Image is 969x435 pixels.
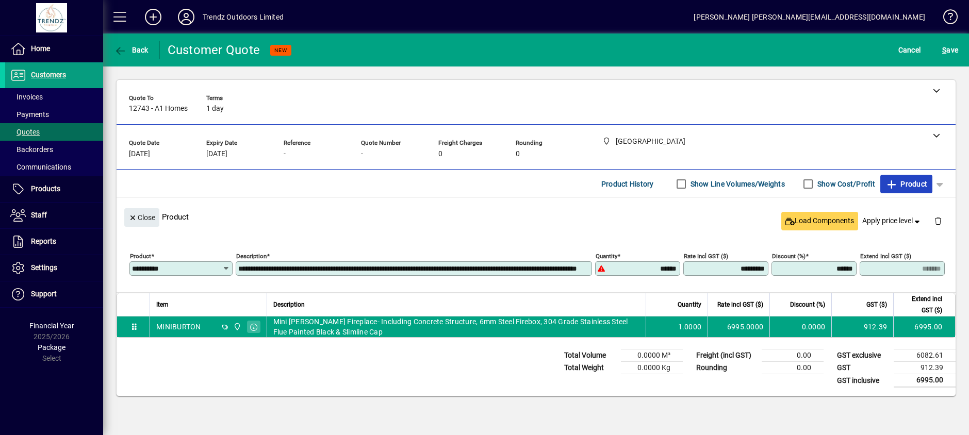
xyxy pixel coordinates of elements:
[284,150,286,158] span: -
[597,175,658,193] button: Product History
[862,215,922,226] span: Apply price level
[762,349,824,362] td: 0.00
[103,41,160,59] app-page-header-button: Back
[516,150,520,158] span: 0
[5,141,103,158] a: Backorders
[38,343,65,352] span: Package
[762,362,824,374] td: 0.00
[114,46,149,54] span: Back
[926,216,950,225] app-page-header-button: Delete
[122,212,162,222] app-page-header-button: Close
[832,349,894,362] td: GST exclusive
[5,229,103,255] a: Reports
[156,299,169,310] span: Item
[130,253,151,260] mat-label: Product
[781,212,858,230] button: Load Components
[900,293,942,316] span: Extend incl GST ($)
[691,362,762,374] td: Rounding
[168,42,260,58] div: Customer Quote
[31,44,50,53] span: Home
[10,163,71,171] span: Communications
[5,176,103,202] a: Products
[10,145,53,154] span: Backorders
[885,176,927,192] span: Product
[5,123,103,141] a: Quotes
[31,237,56,245] span: Reports
[942,46,946,54] span: S
[714,322,763,332] div: 6995.0000
[926,208,950,233] button: Delete
[940,41,961,59] button: Save
[117,198,956,236] div: Product
[831,316,893,337] td: 912.39
[815,179,875,189] label: Show Cost/Profit
[5,36,103,62] a: Home
[772,253,806,260] mat-label: Discount (%)
[129,150,150,158] span: [DATE]
[124,208,159,227] button: Close
[236,253,267,260] mat-label: Description
[688,179,785,189] label: Show Line Volumes/Weights
[559,362,621,374] td: Total Weight
[678,299,701,310] span: Quantity
[31,71,66,79] span: Customers
[438,150,442,158] span: 0
[273,316,640,337] span: Mini [PERSON_NAME] Fireplace- Including Concrete Structure, 6mm Steel Firebox, 304 Grade Stainles...
[894,349,956,362] td: 6082.61
[832,362,894,374] td: GST
[832,374,894,387] td: GST inclusive
[790,299,825,310] span: Discount (%)
[601,176,654,192] span: Product History
[866,299,887,310] span: GST ($)
[694,9,925,25] div: [PERSON_NAME] [PERSON_NAME][EMAIL_ADDRESS][DOMAIN_NAME]
[231,321,242,332] span: New Plymouth
[858,212,926,230] button: Apply price level
[170,8,203,26] button: Profile
[5,106,103,123] a: Payments
[5,203,103,228] a: Staff
[621,349,683,362] td: 0.0000 M³
[5,281,103,307] a: Support
[942,42,958,58] span: ave
[273,299,305,310] span: Description
[203,9,284,25] div: Trendz Outdoors Limited
[274,47,287,54] span: NEW
[5,88,103,106] a: Invoices
[691,349,762,362] td: Freight (incl GST)
[894,362,956,374] td: 912.39
[880,175,932,193] button: Product
[678,322,702,332] span: 1.0000
[898,42,921,58] span: Cancel
[10,93,43,101] span: Invoices
[860,253,911,260] mat-label: Extend incl GST ($)
[559,349,621,362] td: Total Volume
[621,362,683,374] td: 0.0000 Kg
[31,211,47,219] span: Staff
[156,322,201,332] div: MINIBURTON
[10,110,49,119] span: Payments
[769,316,831,337] td: 0.0000
[893,316,955,337] td: 6995.00
[785,215,854,226] span: Load Components
[5,255,103,281] a: Settings
[129,105,188,113] span: 12743 - A1 Homes
[596,253,617,260] mat-label: Quantity
[111,41,151,59] button: Back
[206,150,227,158] span: [DATE]
[31,290,57,298] span: Support
[717,299,763,310] span: Rate incl GST ($)
[361,150,363,158] span: -
[5,158,103,176] a: Communications
[684,253,728,260] mat-label: Rate incl GST ($)
[31,185,60,193] span: Products
[935,2,956,36] a: Knowledge Base
[128,209,155,226] span: Close
[31,263,57,272] span: Settings
[10,128,40,136] span: Quotes
[894,374,956,387] td: 6995.00
[896,41,924,59] button: Cancel
[206,105,224,113] span: 1 day
[29,322,74,330] span: Financial Year
[137,8,170,26] button: Add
